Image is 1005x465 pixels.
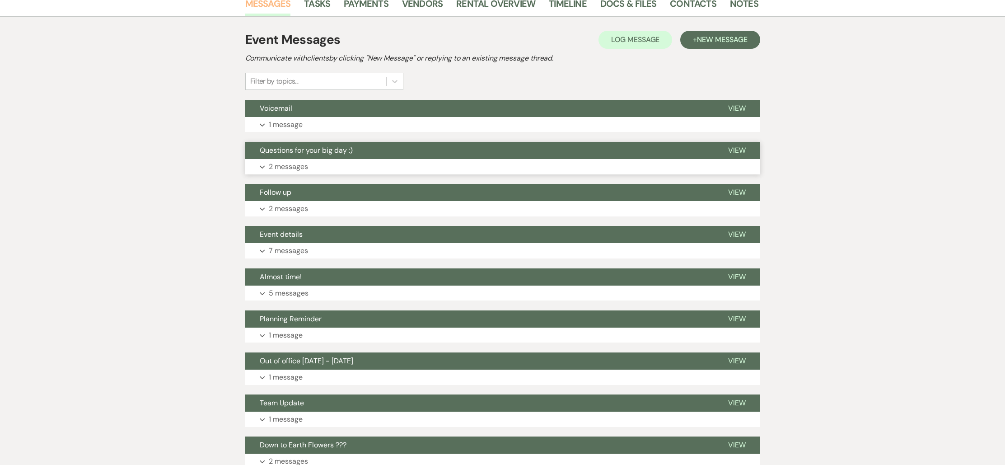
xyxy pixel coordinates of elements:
[728,272,746,282] span: View
[680,31,760,49] button: +New Message
[245,201,760,216] button: 2 messages
[245,310,714,328] button: Planning Reminder
[611,35,659,44] span: Log Message
[245,159,760,174] button: 2 messages
[245,352,714,370] button: Out of office [DATE] - [DATE]
[250,76,299,87] div: Filter by topics...
[245,286,760,301] button: 5 messages
[697,35,747,44] span: New Message
[245,370,760,385] button: 1 message
[245,268,714,286] button: Almost time!
[260,356,353,366] span: Out of office [DATE] - [DATE]
[260,314,322,324] span: Planning Reminder
[260,272,302,282] span: Almost time!
[728,314,746,324] span: View
[598,31,672,49] button: Log Message
[269,413,303,425] p: 1 message
[269,371,303,383] p: 1 message
[245,53,760,64] h2: Communicate with clients by clicking "New Message" or replying to an existing message thread.
[714,268,760,286] button: View
[269,245,308,257] p: 7 messages
[714,226,760,243] button: View
[728,398,746,408] span: View
[260,398,304,408] span: Team Update
[728,356,746,366] span: View
[269,203,308,215] p: 2 messages
[714,310,760,328] button: View
[714,184,760,201] button: View
[714,352,760,370] button: View
[269,161,308,173] p: 2 messages
[260,440,346,450] span: Down to Earth Flowers ???
[269,329,303,341] p: 1 message
[260,188,291,197] span: Follow up
[245,100,714,117] button: Voicemail
[714,142,760,159] button: View
[728,146,746,155] span: View
[728,440,746,450] span: View
[245,243,760,258] button: 7 messages
[728,230,746,239] span: View
[260,230,303,239] span: Event details
[245,184,714,201] button: Follow up
[728,188,746,197] span: View
[714,437,760,454] button: View
[260,146,353,155] span: Questions for your big day :)
[728,103,746,113] span: View
[269,287,309,299] p: 5 messages
[245,117,760,132] button: 1 message
[245,395,714,412] button: Team Update
[269,119,303,131] p: 1 message
[245,328,760,343] button: 1 message
[714,395,760,412] button: View
[245,412,760,427] button: 1 message
[245,142,714,159] button: Questions for your big day :)
[714,100,760,117] button: View
[260,103,292,113] span: Voicemail
[245,30,341,49] h1: Event Messages
[245,437,714,454] button: Down to Earth Flowers ???
[245,226,714,243] button: Event details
